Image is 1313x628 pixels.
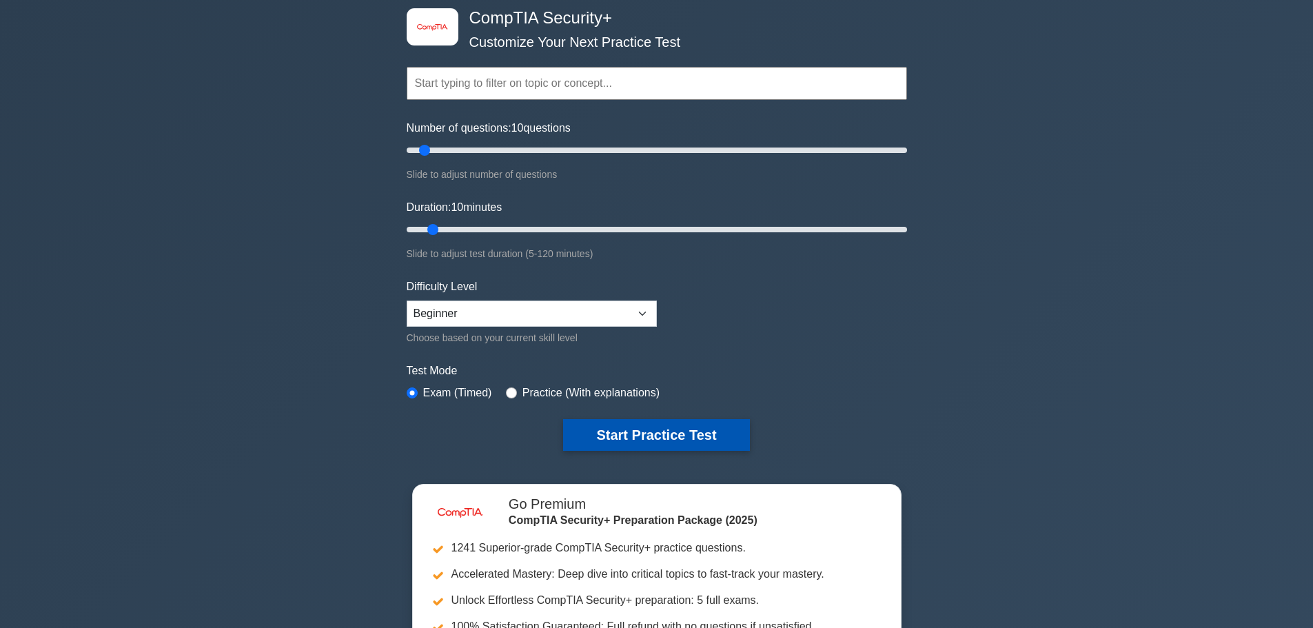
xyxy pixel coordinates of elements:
[407,363,907,379] label: Test Mode
[407,67,907,100] input: Start typing to filter on topic or concept...
[423,385,492,401] label: Exam (Timed)
[522,385,660,401] label: Practice (With explanations)
[511,122,524,134] span: 10
[407,278,478,295] label: Difficulty Level
[563,419,749,451] button: Start Practice Test
[407,245,907,262] div: Slide to adjust test duration (5-120 minutes)
[407,166,907,183] div: Slide to adjust number of questions
[464,8,839,28] h4: CompTIA Security+
[407,330,657,346] div: Choose based on your current skill level
[407,199,502,216] label: Duration: minutes
[451,201,463,213] span: 10
[407,120,571,136] label: Number of questions: questions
